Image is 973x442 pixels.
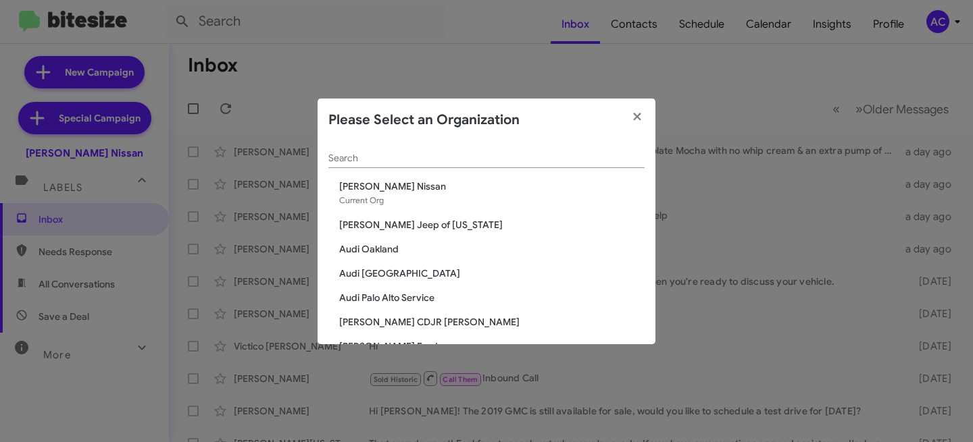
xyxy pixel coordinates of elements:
span: [PERSON_NAME] Nissan [339,179,645,193]
span: [PERSON_NAME] CDJR [PERSON_NAME] [339,315,645,329]
span: Audi Palo Alto Service [339,291,645,304]
span: [PERSON_NAME] Jeep of [US_STATE] [339,218,645,231]
span: Audi Oakland [339,242,645,256]
span: [PERSON_NAME] Ford [339,339,645,353]
h2: Please Select an Organization [328,109,520,131]
span: Audi [GEOGRAPHIC_DATA] [339,267,645,280]
span: Current Org [339,195,384,205]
